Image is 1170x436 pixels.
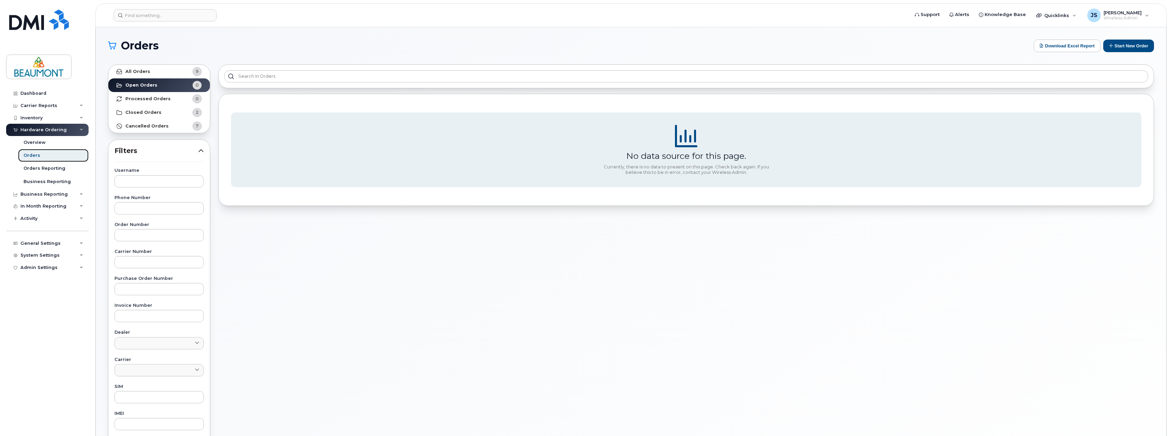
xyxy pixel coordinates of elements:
strong: Closed Orders [125,110,161,115]
label: Order Number [114,223,204,227]
strong: Open Orders [125,82,157,88]
label: Purchase Order Number [114,276,204,281]
label: Invoice Number [114,303,204,308]
label: Carrier Number [114,250,204,254]
label: Phone Number [114,196,204,200]
a: Processed Orders0 [108,92,210,106]
span: 2 [196,109,199,116]
input: Search in orders [224,70,1148,82]
span: 0 [196,95,199,102]
a: Cancelled Orders7 [108,119,210,133]
label: Dealer [114,330,204,335]
a: Closed Orders2 [108,106,210,119]
button: Start New Order [1103,40,1154,52]
label: IMEI [114,411,204,416]
span: 7 [196,123,199,129]
span: Filters [114,146,198,156]
strong: Processed Orders [125,96,171,102]
a: Open Orders0 [108,78,210,92]
label: SIM [114,385,204,389]
div: No data source for this page. [626,151,746,161]
button: Download Excel Report [1034,40,1100,52]
strong: Cancelled Orders [125,123,169,129]
strong: All Orders [125,69,150,74]
span: Orders [121,41,159,51]
span: 0 [196,82,199,88]
div: Currently, there is no data to present on this page. Check back again. If you believe this to be ... [601,164,771,175]
a: All Orders9 [108,65,210,78]
label: Username [114,168,204,173]
span: 9 [196,68,199,75]
label: Carrier [114,358,204,362]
